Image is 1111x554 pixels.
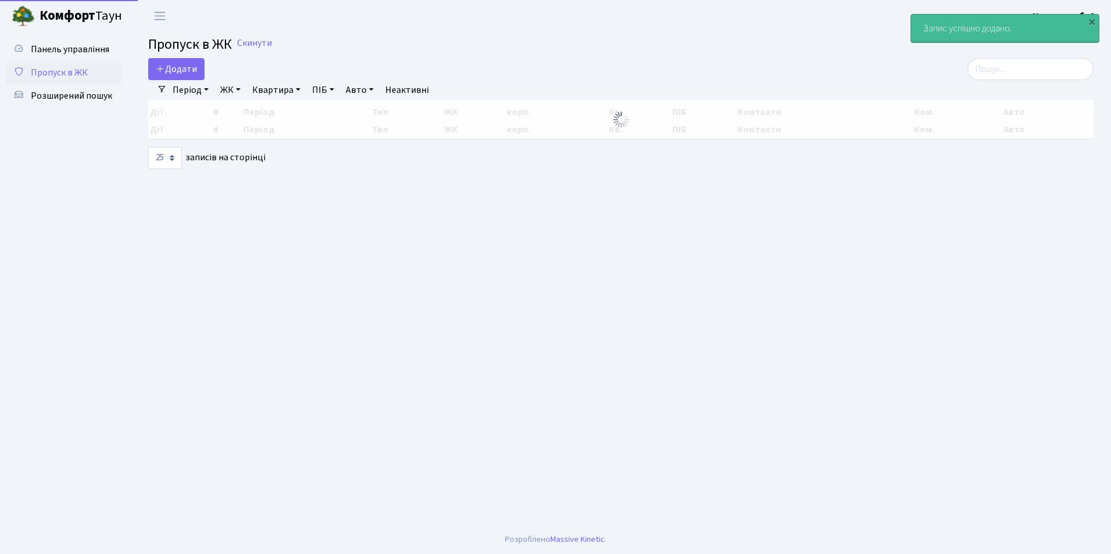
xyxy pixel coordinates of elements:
[6,84,122,107] a: Розширений пошук
[31,66,88,79] span: Пропуск в ЖК
[40,6,95,25] b: Комфорт
[1033,10,1097,23] b: Консьєрж б. 4.
[1033,9,1097,23] a: Консьєрж б. 4.
[307,80,339,100] a: ПІБ
[40,6,122,26] span: Таун
[145,6,174,26] button: Переключити навігацію
[31,89,112,102] span: Розширений пошук
[148,34,232,55] span: Пропуск в ЖК
[341,80,378,100] a: Авто
[248,80,305,100] a: Квартира
[612,110,630,129] img: Обробка...
[6,38,122,61] a: Панель управління
[156,63,197,75] span: Додати
[148,147,266,169] label: записів на сторінці
[148,58,205,80] a: Додати
[237,38,272,49] a: Скинути
[6,61,122,84] a: Пропуск в ЖК
[967,58,1094,80] input: Пошук...
[550,533,604,545] a: Massive Kinetic
[31,43,109,56] span: Панель управління
[216,80,245,100] a: ЖК
[168,80,213,100] a: Період
[12,5,35,28] img: logo.png
[381,80,433,100] a: Неактивні
[911,15,1099,42] div: Запис успішно додано.
[148,147,182,169] select: записів на сторінці
[505,533,606,546] div: Розроблено .
[1086,16,1098,27] div: ×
